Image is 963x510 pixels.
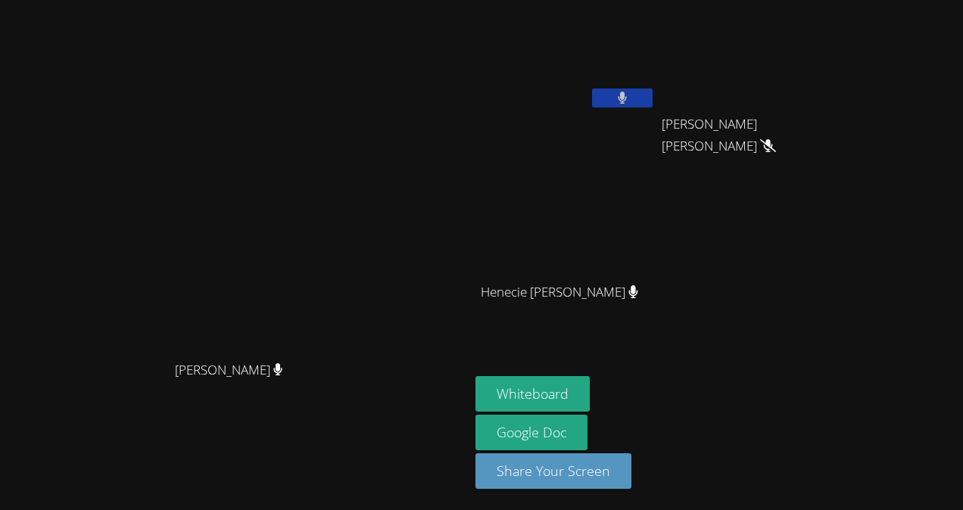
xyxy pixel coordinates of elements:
[475,453,631,489] button: Share Your Screen
[481,281,638,303] span: Henecie [PERSON_NAME]
[662,114,830,157] span: [PERSON_NAME] [PERSON_NAME]
[175,359,283,381] span: [PERSON_NAME]
[475,376,590,412] button: Whiteboard
[475,415,587,450] a: Google Doc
